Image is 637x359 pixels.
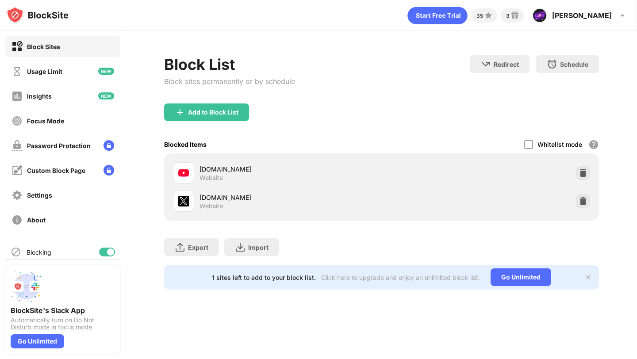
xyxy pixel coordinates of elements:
[188,109,238,116] div: Add to Block List
[11,334,64,348] div: Go Unlimited
[200,193,381,202] div: [DOMAIN_NAME]
[12,165,23,176] img: customize-block-page-off.svg
[12,91,23,102] img: insights-off.svg
[178,168,189,178] img: favicons
[27,117,64,125] div: Focus Mode
[178,196,189,206] img: favicons
[476,12,483,19] div: 35
[98,92,114,99] img: new-icon.svg
[537,141,582,148] div: Whitelist mode
[248,244,269,251] div: Import
[27,167,85,174] div: Custom Block Page
[494,61,519,68] div: Redirect
[552,11,612,20] div: [PERSON_NAME]
[407,7,468,24] div: animation
[11,247,21,257] img: blocking-icon.svg
[27,216,46,224] div: About
[321,274,480,281] div: Click here to upgrade and enjoy an unlimited block list.
[12,140,23,151] img: password-protection-off.svg
[164,55,295,73] div: Block List
[27,248,51,256] div: Blocking
[11,317,115,331] div: Automatically turn on Do Not Disturb mode in focus mode
[12,115,23,126] img: focus-off.svg
[6,6,69,24] img: logo-blocksite.svg
[212,274,316,281] div: 1 sites left to add to your block list.
[560,61,588,68] div: Schedule
[27,142,91,149] div: Password Protection
[200,164,381,174] div: [DOMAIN_NAME]
[98,68,114,75] img: new-icon.svg
[12,41,23,52] img: block-on.svg
[164,141,207,148] div: Blocked Items
[510,10,520,21] img: reward-small.svg
[12,214,23,225] img: about-off.svg
[27,191,52,199] div: Settings
[27,43,60,50] div: Block Sites
[533,8,547,23] img: ACg8ocJhZ_wWI2F9uRDaSLsrwwdcfXuow0aRUn3pz8cQ7n6xOkbyOkwo=s96-c
[11,306,115,315] div: BlockSite's Slack App
[164,77,295,86] div: Block sites permanently or by schedule
[104,140,114,151] img: lock-menu.svg
[27,92,52,100] div: Insights
[27,68,62,75] div: Usage Limit
[11,271,42,302] img: push-slack.svg
[104,165,114,176] img: lock-menu.svg
[188,244,208,251] div: Export
[200,174,223,182] div: Website
[12,190,23,201] img: settings-off.svg
[506,12,510,19] div: 3
[585,274,592,281] img: x-button.svg
[483,10,494,21] img: points-small.svg
[491,268,551,286] div: Go Unlimited
[200,202,223,210] div: Website
[12,66,23,77] img: time-usage-off.svg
